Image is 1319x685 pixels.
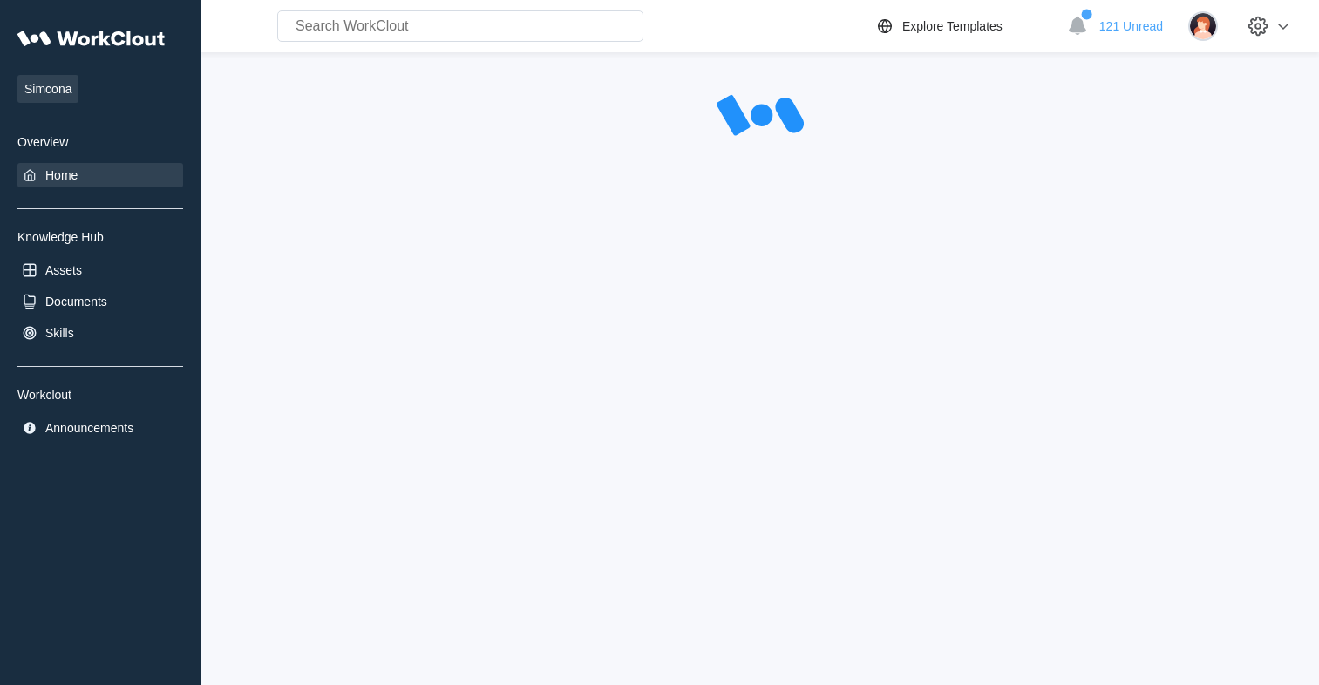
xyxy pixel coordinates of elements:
[45,263,82,277] div: Assets
[17,135,183,149] div: Overview
[277,10,643,42] input: Search WorkClout
[17,388,183,402] div: Workclout
[1188,11,1218,41] img: user-2.png
[45,421,133,435] div: Announcements
[17,416,183,440] a: Announcements
[17,289,183,314] a: Documents
[17,163,183,187] a: Home
[17,230,183,244] div: Knowledge Hub
[45,295,107,309] div: Documents
[17,321,183,345] a: Skills
[902,19,1003,33] div: Explore Templates
[45,168,78,182] div: Home
[17,258,183,282] a: Assets
[17,75,78,103] span: Simcona
[1099,19,1163,33] span: 121 Unread
[874,16,1058,37] a: Explore Templates
[45,326,74,340] div: Skills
